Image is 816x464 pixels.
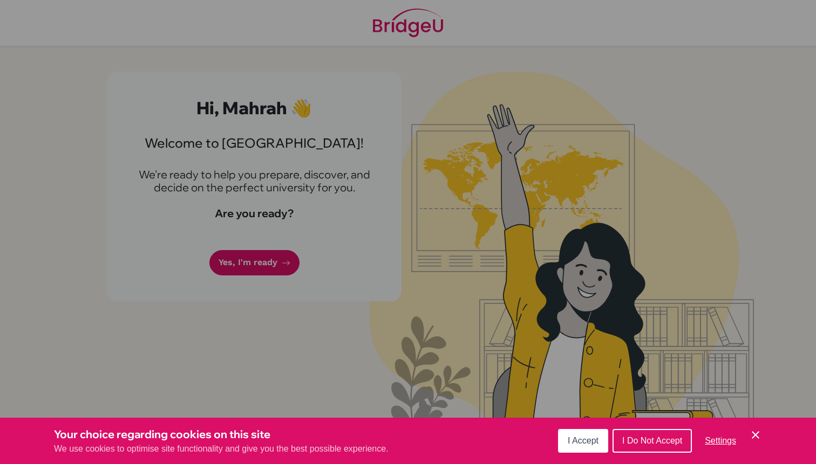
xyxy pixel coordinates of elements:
[558,429,608,453] button: I Accept
[705,436,736,445] span: Settings
[568,436,599,445] span: I Accept
[54,426,389,442] h3: Your choice regarding cookies on this site
[749,428,762,441] button: Save and close
[613,429,692,453] button: I Do Not Accept
[696,430,745,452] button: Settings
[622,436,682,445] span: I Do Not Accept
[54,442,389,455] p: We use cookies to optimise site functionality and give you the best possible experience.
